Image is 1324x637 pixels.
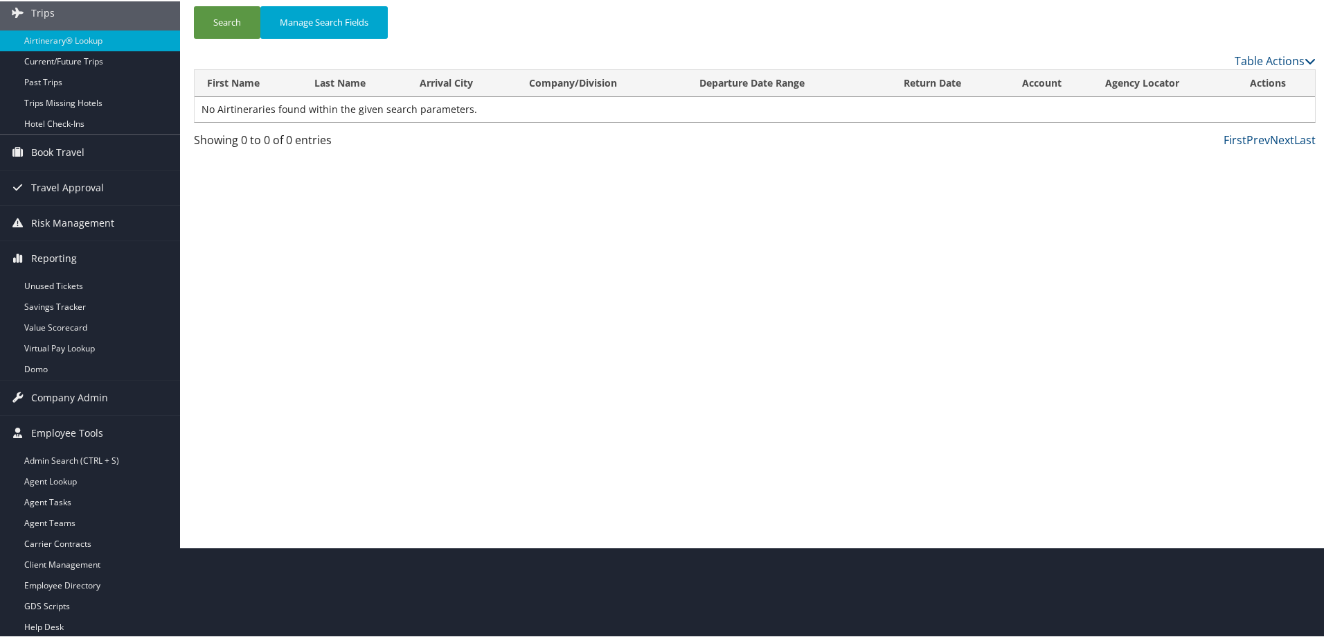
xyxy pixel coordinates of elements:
a: First [1224,131,1246,146]
td: No Airtineraries found within the given search parameters. [195,96,1315,121]
a: Last [1294,131,1316,146]
th: Actions [1237,69,1315,96]
th: Arrival City: activate to sort column ascending [407,69,517,96]
th: Company/Division [517,69,687,96]
th: First Name: activate to sort column ascending [195,69,302,96]
th: Departure Date Range: activate to sort column ascending [687,69,892,96]
span: Book Travel [31,134,84,168]
span: Company Admin [31,379,108,414]
span: Risk Management [31,204,114,239]
th: Last Name: activate to sort column ascending [302,69,407,96]
th: Agency Locator: activate to sort column ascending [1093,69,1237,96]
th: Return Date: activate to sort column ascending [891,69,1009,96]
a: Prev [1246,131,1270,146]
span: Employee Tools [31,415,103,449]
th: Account: activate to sort column ascending [1010,69,1093,96]
button: Search [194,5,260,37]
button: Manage Search Fields [260,5,388,37]
span: Reporting [31,240,77,274]
span: Travel Approval [31,169,104,204]
div: Showing 0 to 0 of 0 entries [194,130,459,154]
a: Table Actions [1235,52,1316,67]
a: Next [1270,131,1294,146]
